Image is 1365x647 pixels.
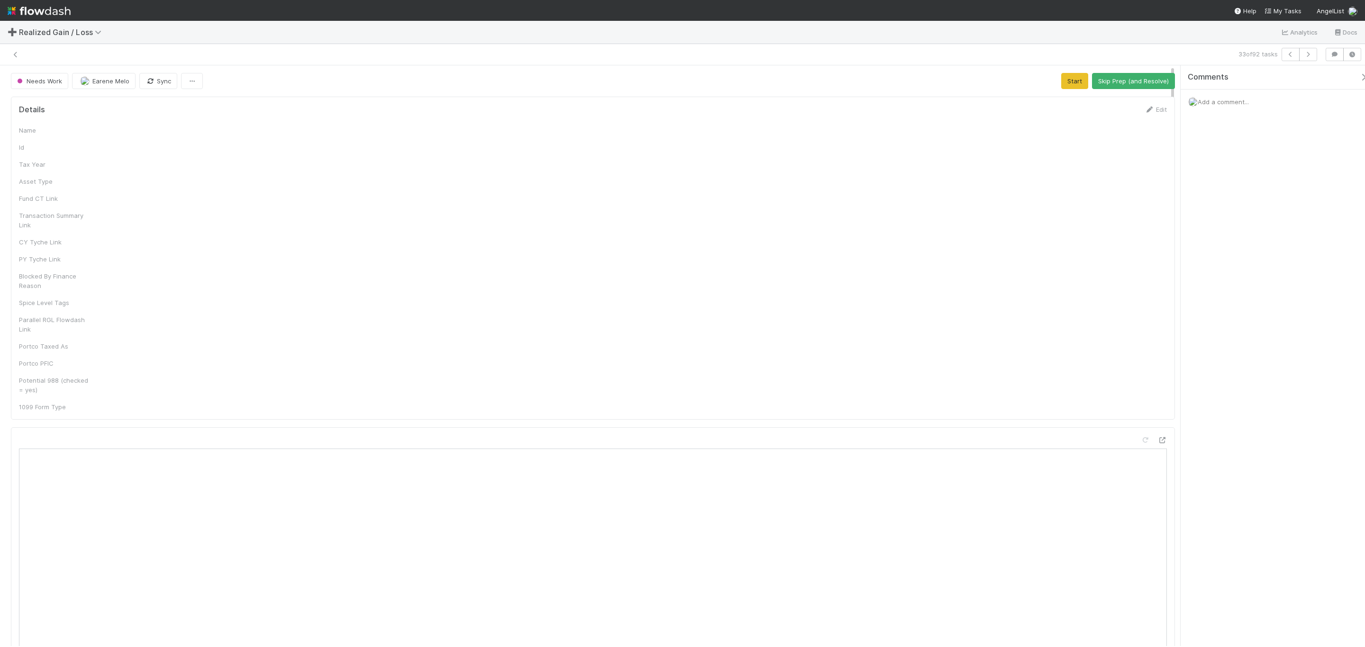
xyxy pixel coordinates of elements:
span: 33 of 92 tasks [1238,49,1278,59]
div: PY Tyche Link [19,254,90,264]
span: ➕ [8,28,17,36]
div: Tax Year [19,160,90,169]
img: avatar_bc42736a-3f00-4d10-a11d-d22e63cdc729.png [80,76,90,86]
a: Analytics [1281,27,1318,38]
img: avatar_bc42736a-3f00-4d10-a11d-d22e63cdc729.png [1348,7,1357,16]
img: avatar_bc42736a-3f00-4d10-a11d-d22e63cdc729.png [1188,97,1198,107]
h5: Details [19,105,45,115]
span: Earene Melo [92,77,129,85]
div: Portco Taxed As [19,341,90,351]
span: Realized Gain / Loss [19,27,106,37]
span: AngelList [1317,7,1344,15]
div: Parallel RGL Flowdash Link [19,315,90,334]
div: Id [19,143,90,152]
button: Start [1061,73,1088,89]
a: Edit [1145,106,1167,113]
div: Asset Type [19,177,90,186]
span: My Tasks [1264,7,1301,15]
div: Transaction Summary Link [19,211,90,230]
div: Fund CT Link [19,194,90,203]
div: Blocked By Finance Reason [19,271,90,290]
div: Spice Level Tags [19,298,90,307]
a: Docs [1333,27,1357,38]
span: Add a comment... [1198,98,1249,106]
div: Name [19,126,90,135]
button: Sync [139,73,177,89]
img: logo-inverted-e16ddd16eac7371096b0.svg [8,3,71,19]
a: My Tasks [1264,6,1301,16]
div: Help [1234,6,1256,16]
button: Skip Prep (and Resolve) [1092,73,1175,89]
button: Earene Melo [72,73,136,89]
div: Portco PFIC [19,359,90,368]
div: 1099 Form Type [19,402,90,412]
span: Comments [1188,72,1228,82]
div: CY Tyche Link [19,237,90,247]
div: Potential 988 (checked = yes) [19,376,90,395]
